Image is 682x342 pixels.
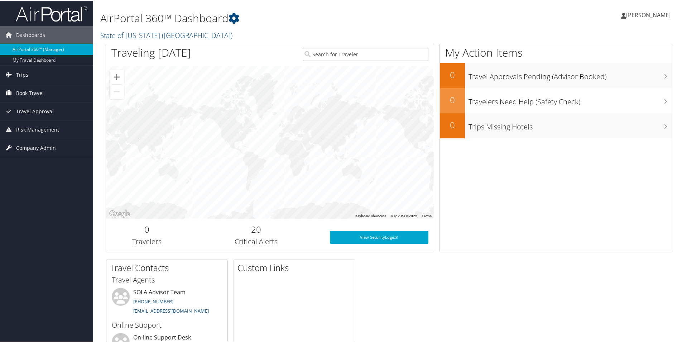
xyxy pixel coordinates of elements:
h3: Online Support [112,319,222,329]
h3: Critical Alerts [193,236,319,246]
h2: 0 [440,68,465,80]
span: Map data ©2025 [390,213,417,217]
button: Zoom out [110,84,124,98]
h2: Travel Contacts [110,261,227,273]
h1: My Action Items [440,44,672,60]
a: [PHONE_NUMBER] [133,298,173,304]
h3: Travel Agents [112,274,222,284]
span: Risk Management [16,120,59,138]
h1: AirPortal 360™ Dashboard [100,10,485,25]
a: Terms (opens in new tab) [422,213,432,217]
a: [PERSON_NAME] [621,4,678,25]
span: Company Admin [16,138,56,156]
h3: Trips Missing Hotels [469,118,672,131]
a: State of [US_STATE] ([GEOGRAPHIC_DATA]) [100,30,234,39]
button: Zoom in [110,69,124,84]
span: Trips [16,65,28,83]
h2: 0 [440,93,465,105]
h2: 20 [193,223,319,235]
input: Search for Traveler [303,47,428,60]
li: SOLA Advisor Team [108,287,226,317]
span: [PERSON_NAME] [626,10,671,18]
h1: Traveling [DATE] [111,44,191,60]
a: 0Travelers Need Help (Safety Check) [440,87,672,113]
span: Travel Approval [16,102,54,120]
h2: Custom Links [237,261,355,273]
span: Dashboards [16,25,45,43]
a: [EMAIL_ADDRESS][DOMAIN_NAME] [133,307,209,313]
button: Keyboard shortcuts [355,213,386,218]
h2: 0 [440,118,465,130]
img: Google [108,209,131,218]
h3: Travelers Need Help (Safety Check) [469,92,672,106]
h3: Travel Approvals Pending (Advisor Booked) [469,67,672,81]
img: airportal-logo.png [16,5,87,22]
a: 0Travel Approvals Pending (Advisor Booked) [440,62,672,87]
a: 0Trips Missing Hotels [440,113,672,138]
span: Book Travel [16,84,44,101]
h2: 0 [111,223,183,235]
a: Open this area in Google Maps (opens a new window) [108,209,131,218]
h3: Travelers [111,236,183,246]
a: View SecurityLogic® [330,230,428,243]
